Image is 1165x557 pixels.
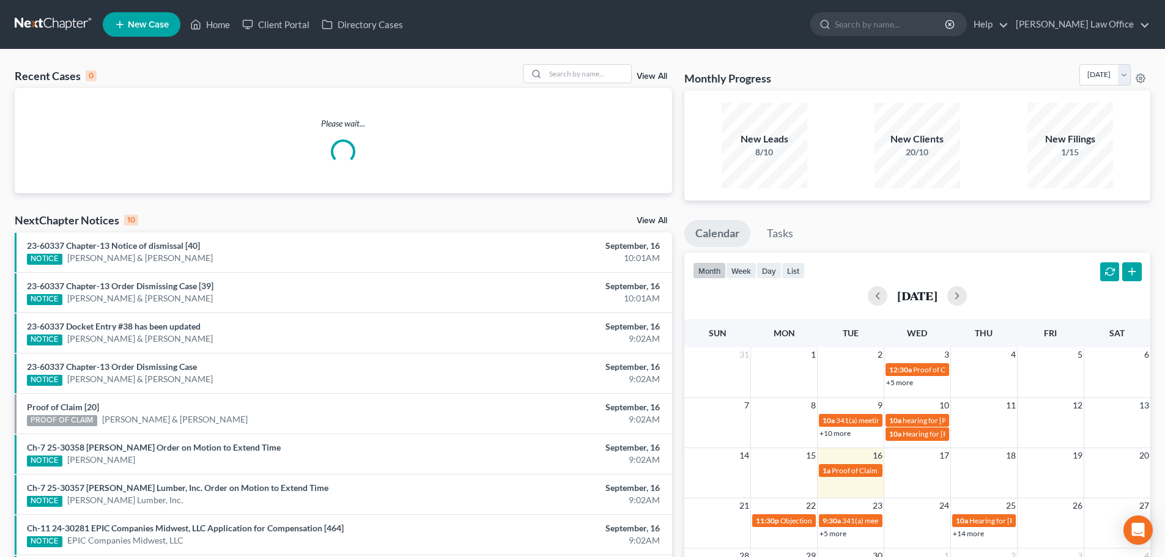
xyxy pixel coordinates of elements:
a: 23-60337 Chapter-13 Order Dismissing Case [39] [27,281,213,291]
div: September, 16 [457,240,660,252]
span: 13 [1138,398,1150,413]
span: 18 [1005,448,1017,463]
a: View All [637,72,667,81]
span: 17 [938,448,950,463]
span: 7 [743,398,750,413]
span: 3 [943,347,950,362]
span: Hearing for [PERSON_NAME] [969,516,1065,525]
span: 14 [738,448,750,463]
a: +5 more [819,529,846,538]
span: Fri [1044,328,1057,338]
span: New Case [128,20,169,29]
div: September, 16 [457,401,660,413]
a: [PERSON_NAME] & [PERSON_NAME] [102,413,248,426]
span: Tue [843,328,859,338]
span: 9 [876,398,884,413]
a: Ch-7 25-30357 [PERSON_NAME] Lumber, Inc. Order on Motion to Extend Time [27,482,328,493]
input: Search by name... [546,65,631,83]
a: Tasks [756,220,804,247]
span: 22 [805,498,817,513]
div: NOTICE [27,456,62,467]
a: [PERSON_NAME] Lumber, Inc. [67,494,183,506]
div: NOTICE [27,536,62,547]
span: 19 [1071,448,1084,463]
div: New Filings [1027,132,1113,146]
a: [PERSON_NAME] [67,454,135,466]
span: 20 [1138,448,1150,463]
span: Wed [907,328,927,338]
div: NOTICE [27,334,62,345]
span: Mon [774,328,795,338]
span: 1a [823,466,830,475]
div: September, 16 [457,482,660,494]
a: [PERSON_NAME] Law Office [1010,13,1150,35]
div: NextChapter Notices [15,213,138,227]
span: 10a [823,416,835,425]
span: 1 [810,347,817,362]
div: September, 16 [457,320,660,333]
span: 15 [805,448,817,463]
div: 10 [124,215,138,226]
input: Search by name... [835,13,947,35]
span: 10a [889,416,901,425]
div: 8/10 [722,146,807,158]
div: Open Intercom Messenger [1123,515,1153,545]
div: 0 [86,70,97,81]
div: 9:02AM [457,373,660,385]
button: day [756,262,782,279]
span: 21 [738,498,750,513]
div: 9:02AM [457,333,660,345]
a: EPIC Companies Midwest, LLC [67,534,183,547]
a: 23-60337 Docket Entry #38 has been updated [27,321,201,331]
a: [PERSON_NAME] & [PERSON_NAME] [67,292,213,304]
div: PROOF OF CLAIM [27,415,97,426]
h2: [DATE] [897,289,938,302]
span: Proof of Claim Deadline - Standard for [PERSON_NAME] [913,365,1093,374]
a: +5 more [886,378,913,387]
a: [PERSON_NAME] & [PERSON_NAME] [67,333,213,345]
div: September, 16 [457,361,660,373]
span: 12:30a [889,365,912,374]
span: 11:30p [756,516,779,525]
button: week [726,262,756,279]
h3: Monthly Progress [684,71,771,86]
span: 10 [938,398,950,413]
div: New Clients [875,132,960,146]
a: Client Portal [236,13,316,35]
span: 9:30a [823,516,841,525]
a: 23-60337 Chapter-13 Notice of dismissal [40] [27,240,200,251]
span: 2 [876,347,884,362]
div: NOTICE [27,496,62,507]
button: month [693,262,726,279]
span: Hearing for [PERSON_NAME] & [PERSON_NAME] [903,429,1063,438]
a: Directory Cases [316,13,409,35]
div: 20/10 [875,146,960,158]
div: 10:01AM [457,252,660,264]
span: 341(a) meeting for [PERSON_NAME] & [PERSON_NAME] [842,516,1025,525]
a: +10 more [819,429,851,438]
a: Ch-11 24-30281 EPIC Companies Midwest, LLC Application for Compensation [464] [27,523,344,533]
span: 10a [956,516,968,525]
a: Home [184,13,236,35]
a: View All [637,216,667,225]
div: NOTICE [27,254,62,265]
a: Calendar [684,220,750,247]
a: [PERSON_NAME] & [PERSON_NAME] [67,373,213,385]
span: 16 [871,448,884,463]
a: Proof of Claim [20] [27,402,99,412]
span: 24 [938,498,950,513]
a: 23-60337 Chapter-13 Order Dismissing Case [27,361,197,372]
span: 31 [738,347,750,362]
div: 1/15 [1027,146,1113,158]
span: 5 [1076,347,1084,362]
span: Thu [975,328,993,338]
div: 9:02AM [457,454,660,466]
span: Sun [709,328,727,338]
div: September, 16 [457,280,660,292]
span: 26 [1071,498,1084,513]
p: Please wait... [15,117,672,130]
span: Sat [1109,328,1125,338]
a: Ch-7 25-30358 [PERSON_NAME] Order on Motion to Extend Time [27,442,281,452]
div: NOTICE [27,375,62,386]
span: 12 [1071,398,1084,413]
